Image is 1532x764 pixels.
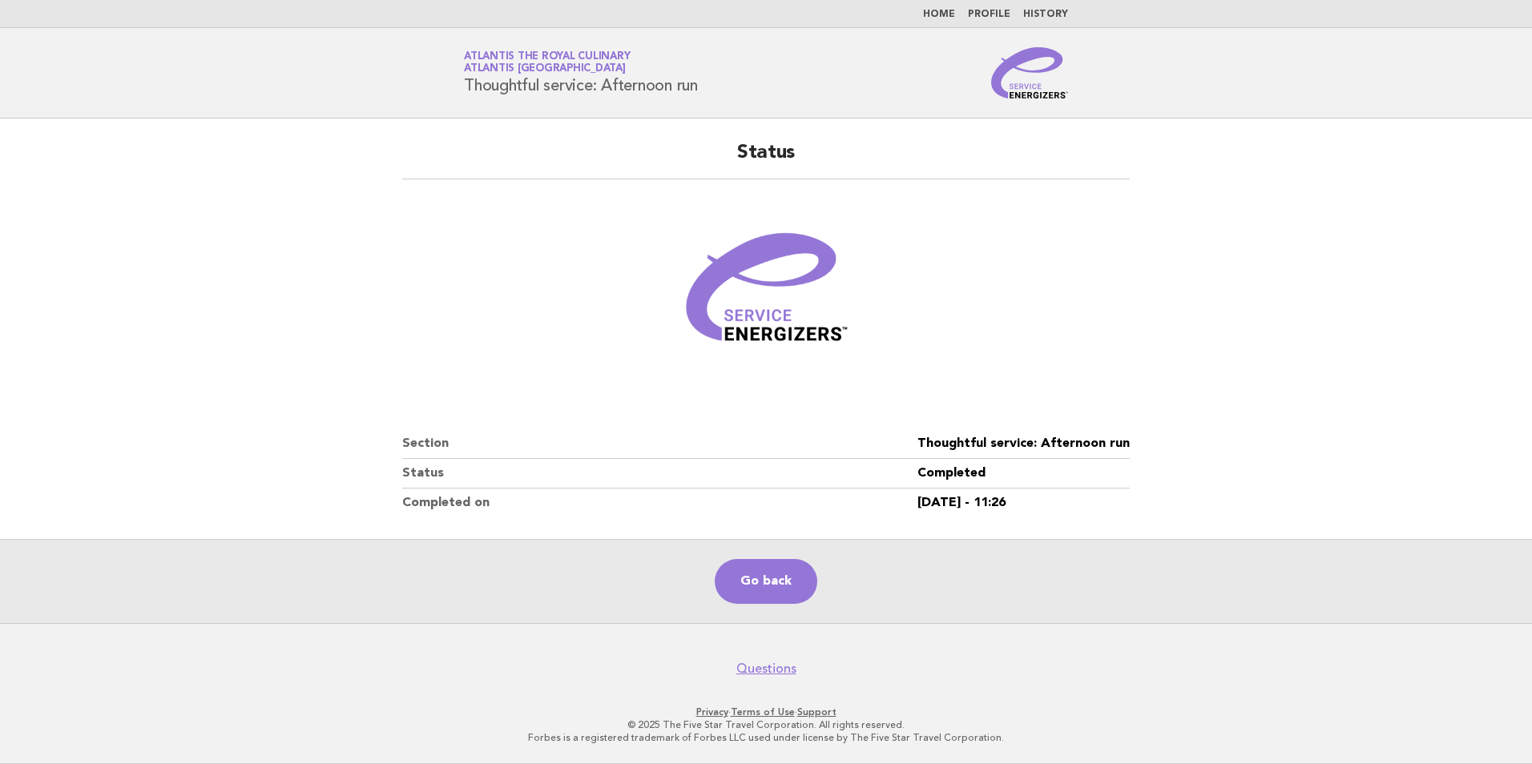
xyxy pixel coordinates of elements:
a: Support [797,706,837,718]
dd: [DATE] - 11:26 [917,489,1130,517]
h2: Status [402,140,1130,179]
dt: Status [402,459,917,489]
img: Verified [670,199,862,391]
p: Forbes is a registered trademark of Forbes LLC used under license by The Five Star Travel Corpora... [276,731,1256,744]
p: © 2025 The Five Star Travel Corporation. All rights reserved. [276,718,1256,731]
a: History [1023,10,1068,19]
dd: Completed [917,459,1130,489]
dt: Completed on [402,489,917,517]
span: Atlantis [GEOGRAPHIC_DATA] [464,64,626,74]
a: Atlantis the Royal CulinaryAtlantis [GEOGRAPHIC_DATA] [464,51,630,74]
a: Profile [968,10,1010,19]
img: Service Energizers [991,47,1068,99]
a: Privacy [696,706,728,718]
a: Terms of Use [731,706,795,718]
a: Go back [715,559,817,604]
a: Home [923,10,955,19]
h1: Thoughtful service: Afternoon run [464,52,698,94]
p: · · [276,706,1256,718]
dd: Thoughtful service: Afternoon run [917,429,1130,459]
a: Questions [736,661,796,677]
dt: Section [402,429,917,459]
